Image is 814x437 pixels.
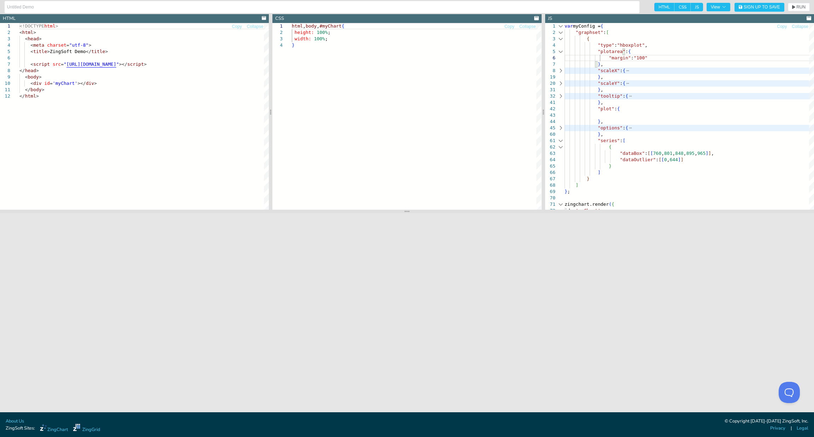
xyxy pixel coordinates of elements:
[792,24,808,29] span: Collapse
[25,68,36,73] span: head
[53,62,61,67] span: src
[744,5,780,9] span: Sign Up to Save
[556,201,565,208] div: Click to collapse the range.
[625,49,628,54] span: :
[598,170,601,175] span: ]
[598,138,620,143] span: "series"
[55,23,58,29] span: >
[545,42,555,48] div: 4
[735,3,784,12] button: Sign Up to Save
[603,30,606,35] span: :
[247,24,264,29] span: Collapse
[317,30,328,35] span: 100%
[617,42,644,48] span: "hboxplot"
[598,81,620,86] span: "scaleY"
[600,119,603,124] span: ,
[519,24,536,29] span: Collapse
[314,36,325,41] span: 100%
[556,125,565,131] div: Click to expand the range.
[556,36,565,42] div: Click to collapse the range.
[576,208,600,213] span: 'myChart'
[47,49,50,54] span: >
[600,100,603,105] span: ,
[623,93,625,99] span: :
[711,151,714,156] span: ,
[33,62,50,67] span: script
[86,49,92,54] span: </
[40,424,68,433] a: ZingChart
[545,195,555,201] div: 70
[39,74,42,80] span: >
[777,23,787,30] button: Copy
[545,36,555,42] div: 3
[61,62,64,67] span: =
[620,138,623,143] span: :
[306,23,317,29] span: body
[600,62,603,67] span: ,
[342,23,344,29] span: {
[545,182,555,188] div: 68
[545,99,555,106] div: 41
[614,42,617,48] span: :
[647,151,650,156] span: [
[545,55,555,61] div: 6
[25,36,28,41] span: <
[36,93,39,99] span: >
[565,208,576,213] span: id :
[623,68,625,73] span: {
[661,157,664,162] span: [
[30,62,33,67] span: <
[545,106,555,112] div: 42
[620,157,656,162] span: "dataOutlier"
[576,182,578,188] span: ]
[66,42,69,48] span: =
[33,81,41,86] span: div
[556,68,565,74] div: Click to expand the range.
[545,48,555,55] div: 5
[19,30,22,35] span: <
[545,93,555,99] div: 32
[600,132,603,137] span: ,
[725,418,808,425] div: © Copyright [DATE]-[DATE] ZingSoft, Inc.
[625,93,628,99] span: {
[670,157,678,162] span: 644
[272,42,283,48] div: 4
[788,3,810,11] button: RUN
[292,42,295,48] span: }
[620,81,623,86] span: :
[232,24,242,29] span: Copy
[94,81,97,86] span: >
[28,36,39,41] span: head
[625,125,628,130] span: {
[708,151,711,156] span: ]
[697,151,705,156] span: 965
[600,74,603,80] span: ,
[77,81,85,86] span: ></
[292,23,303,29] span: html
[295,30,314,35] span: height:
[545,74,555,80] div: 19
[609,144,612,150] span: {
[127,62,144,67] span: script
[44,81,50,86] span: id
[659,157,661,162] span: [
[69,42,89,48] span: "utf-8"
[30,42,33,48] span: <
[30,87,41,92] span: body
[620,151,644,156] span: "dataBox"
[92,49,105,54] span: title
[620,68,623,73] span: :
[556,23,565,29] div: Click to collapse the range.
[791,23,809,30] button: Collapse
[50,81,53,86] span: =
[105,49,108,54] span: >
[653,151,661,156] span: 760
[678,157,681,162] span: ]
[623,138,625,143] span: [
[548,15,552,22] div: JS
[672,151,675,156] span: ,
[545,131,555,138] div: 60
[556,138,565,144] div: Click to collapse the range.
[545,157,555,163] div: 64
[556,48,565,55] div: Click to collapse the range.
